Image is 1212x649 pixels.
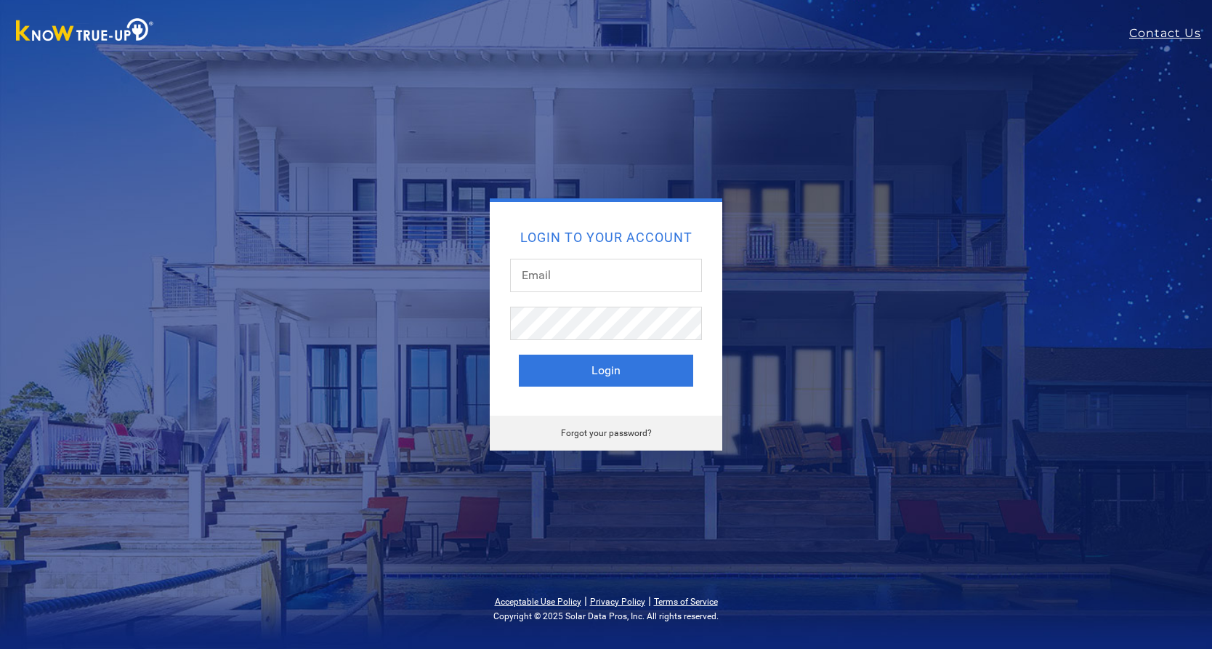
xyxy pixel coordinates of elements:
img: Know True-Up [9,15,161,48]
button: Login [519,355,693,387]
span: | [648,594,651,608]
h2: Login to your account [519,231,693,244]
span: | [584,594,587,608]
a: Privacy Policy [590,597,645,607]
a: Contact Us [1129,25,1212,42]
a: Forgot your password? [561,428,652,438]
a: Acceptable Use Policy [495,597,581,607]
input: Email [510,259,702,292]
a: Terms of Service [654,597,718,607]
